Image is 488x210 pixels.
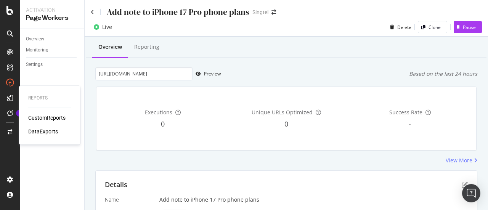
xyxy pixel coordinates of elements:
[409,70,477,78] div: Based on the last 24 hours
[252,8,268,16] div: Singtel
[105,180,127,190] div: Details
[429,24,441,30] div: Clone
[159,196,468,204] div: Add note to iPhone 17 Pro phone plans
[446,157,477,164] a: View More
[389,109,422,116] span: Success Rate
[409,119,411,128] span: -
[26,46,79,54] a: Monitoring
[95,67,193,80] input: Preview your optimization on a URL
[418,21,447,33] button: Clone
[26,61,43,69] div: Settings
[145,109,172,116] span: Executions
[397,24,411,30] div: Delete
[387,21,411,33] button: Delete
[193,68,221,80] button: Preview
[16,110,23,117] div: Tooltip anchor
[454,21,482,33] button: Pause
[105,196,153,204] div: Name
[463,24,476,30] div: Pause
[91,10,94,15] a: Click to go back
[462,182,468,188] div: pen-to-square
[26,35,79,43] a: Overview
[26,61,79,69] a: Settings
[284,119,288,128] span: 0
[26,6,78,14] div: Activation
[161,119,165,128] span: 0
[204,71,221,77] div: Preview
[102,23,112,31] div: Live
[462,184,480,202] div: Open Intercom Messenger
[28,114,66,122] a: CustomReports
[98,43,122,51] div: Overview
[446,157,472,164] div: View More
[28,128,58,135] a: DataExports
[252,109,313,116] span: Unique URLs Optimized
[28,95,71,101] div: Reports
[271,10,276,15] div: arrow-right-arrow-left
[26,14,78,22] div: PageWorkers
[107,6,249,18] div: Add note to iPhone 17 Pro phone plans
[134,43,159,51] div: Reporting
[26,35,44,43] div: Overview
[26,46,48,54] div: Monitoring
